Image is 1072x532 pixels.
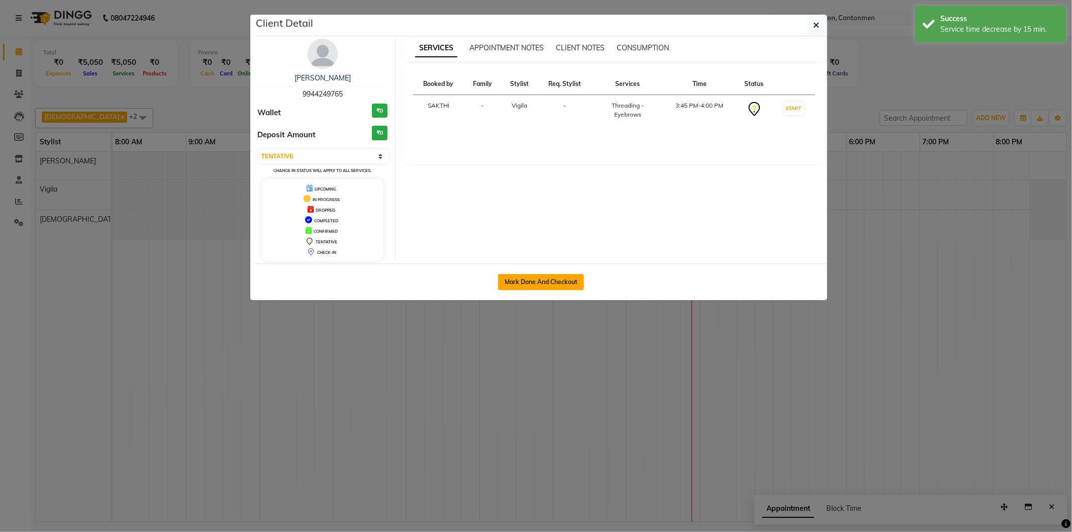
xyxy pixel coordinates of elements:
td: - [464,95,501,126]
span: Wallet [258,107,281,119]
a: [PERSON_NAME] [295,73,351,82]
span: CONFIRMED [314,229,338,234]
td: - [538,95,592,126]
th: Services [592,73,664,95]
small: Change in status will apply to all services. [273,168,371,173]
h3: ₹0 [372,104,387,118]
div: Threading - Eyebrows [598,101,658,119]
button: Mark Done And Checkout [498,274,584,290]
td: 3:45 PM-4:00 PM [664,95,736,126]
span: COMPLETED [314,218,338,223]
h3: ₹0 [372,126,387,140]
span: APPOINTMENT NOTES [469,43,544,52]
th: Stylist [501,73,538,95]
span: IN PROGRESS [313,197,340,202]
h5: Client Detail [256,16,314,31]
span: CHECK-IN [317,250,336,255]
th: Status [735,73,772,95]
span: 9944249765 [303,90,343,99]
span: CONSUMPTION [617,43,669,52]
th: Booked by [413,73,464,95]
th: Time [664,73,736,95]
span: DROPPED [316,208,335,213]
td: SAKTHI [413,95,464,126]
span: TENTATIVE [316,239,337,244]
span: Vigila [512,102,527,109]
div: Service time decrease by 15 min. [940,24,1058,35]
span: SERVICES [415,39,457,57]
div: Success [940,14,1058,24]
th: Req. Stylist [538,73,592,95]
button: START [784,102,804,115]
span: Deposit Amount [258,129,316,141]
span: CLIENT NOTES [556,43,605,52]
span: UPCOMING [315,187,336,192]
th: Family [464,73,501,95]
img: avatar [308,39,338,69]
